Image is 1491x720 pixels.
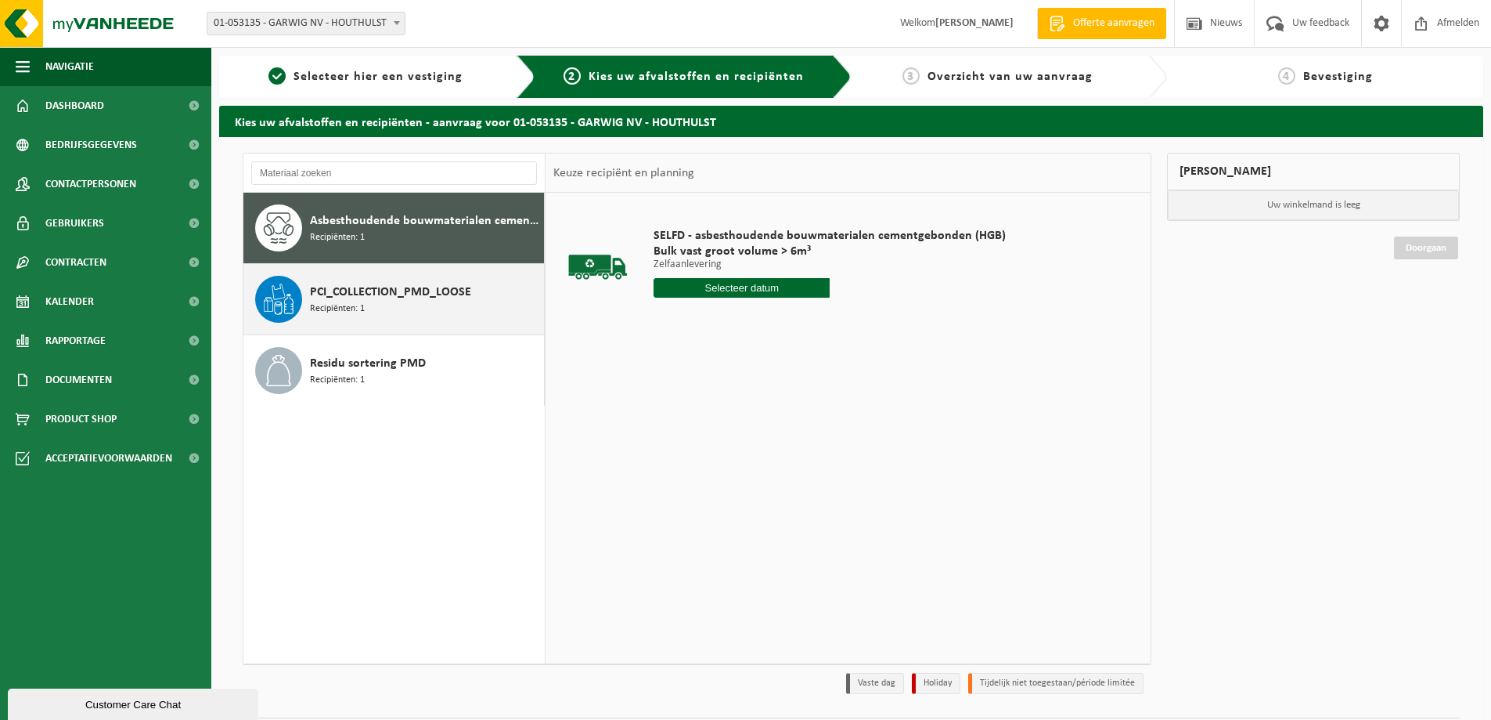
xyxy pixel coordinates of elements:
span: Documenten [45,360,112,400]
span: Residu sortering PMD [310,354,426,373]
span: Dashboard [45,86,104,125]
span: 4 [1278,67,1295,85]
span: Contracten [45,243,106,282]
span: Bevestiging [1303,71,1373,83]
span: 3 [902,67,920,85]
span: 01-053135 - GARWIG NV - HOUTHULST [207,12,405,35]
li: Vaste dag [846,673,904,694]
span: Acceptatievoorwaarden [45,439,172,478]
span: Bedrijfsgegevens [45,125,137,165]
span: Product Shop [45,400,117,439]
li: Tijdelijk niet toegestaan/période limitée [968,673,1143,694]
span: Offerte aanvragen [1069,16,1158,31]
span: SELFD - asbesthoudende bouwmaterialen cementgebonden (HGB) [654,228,1006,244]
span: Rapportage [45,321,106,360]
iframe: chat widget [8,686,261,720]
span: Kies uw afvalstoffen en recipiënten [589,71,804,83]
span: Navigatie [45,47,94,86]
span: Recipiënten: 1 [310,230,365,245]
a: Doorgaan [1394,237,1458,259]
span: 01-053135 - GARWIG NV - HOUTHULST [207,13,405,34]
h2: Kies uw afvalstoffen en recipiënten - aanvraag voor 01-053135 - GARWIG NV - HOUTHULST [219,106,1483,136]
span: Contactpersonen [45,165,136,204]
li: Holiday [912,673,960,694]
span: Recipiënten: 1 [310,373,365,388]
span: Kalender [45,282,94,321]
span: Overzicht van uw aanvraag [927,71,1093,83]
button: Asbesthoudende bouwmaterialen cementgebonden (hechtgebonden) Recipiënten: 1 [243,193,545,264]
button: Residu sortering PMD Recipiënten: 1 [243,335,545,406]
span: Gebruikers [45,204,104,243]
p: Uw winkelmand is leeg [1168,190,1459,220]
a: 1Selecteer hier een vestiging [227,67,504,86]
strong: [PERSON_NAME] [935,17,1014,29]
button: PCI_COLLECTION_PMD_LOOSE Recipiënten: 1 [243,264,545,335]
span: 2 [564,67,581,85]
div: [PERSON_NAME] [1167,153,1460,190]
input: Selecteer datum [654,278,830,298]
div: Keuze recipiënt en planning [546,154,702,193]
a: Offerte aanvragen [1037,8,1166,39]
span: 1 [268,67,286,85]
span: PCI_COLLECTION_PMD_LOOSE [310,283,471,302]
p: Zelfaanlevering [654,259,1006,270]
input: Materiaal zoeken [251,161,537,185]
span: Bulk vast groot volume > 6m³ [654,244,1006,259]
span: Selecteer hier een vestiging [294,71,463,83]
span: Recipiënten: 1 [310,302,365,317]
span: Asbesthoudende bouwmaterialen cementgebonden (hechtgebonden) [310,212,540,230]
